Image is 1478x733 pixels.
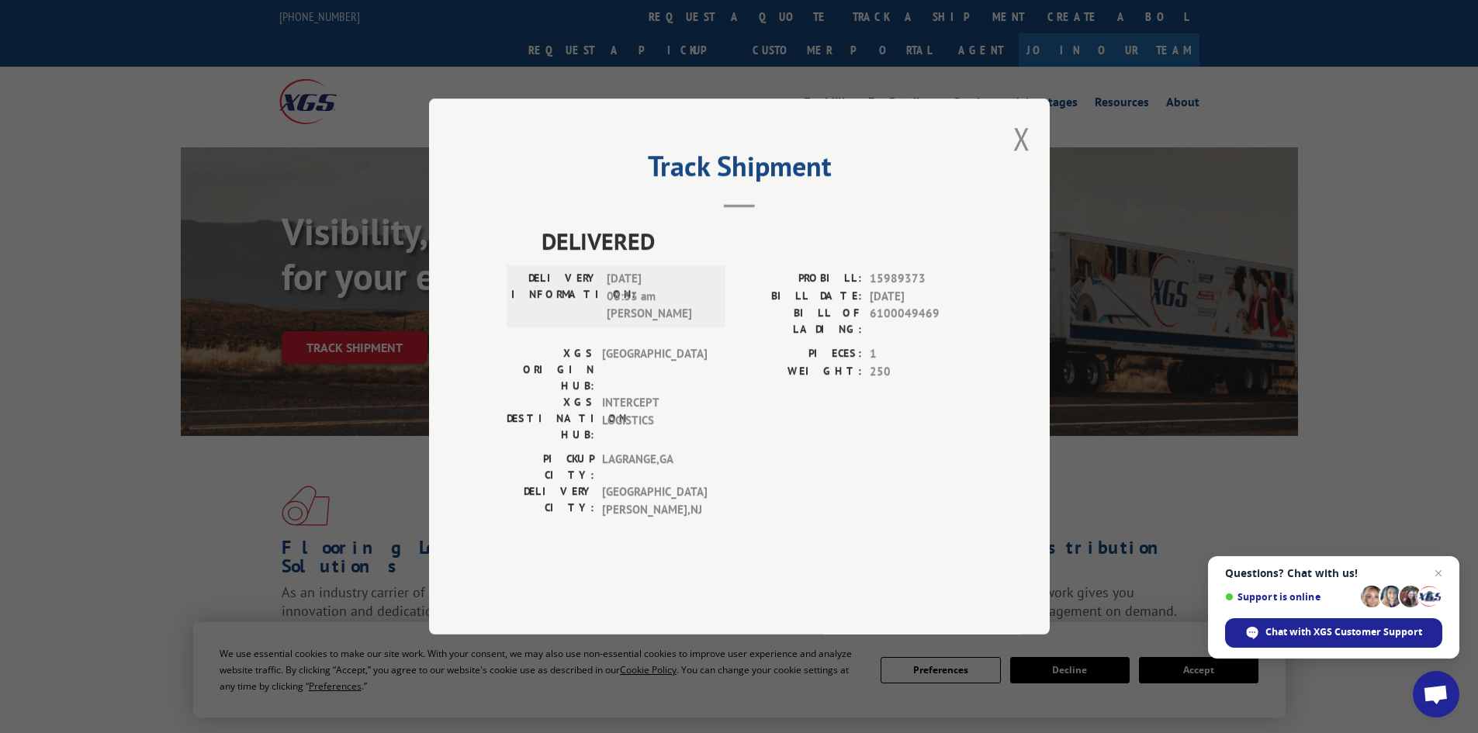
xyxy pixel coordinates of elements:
label: XGS ORIGIN HUB: [507,345,594,394]
label: DELIVERY INFORMATION: [511,270,599,323]
span: 6100049469 [870,305,972,337]
h2: Track Shipment [507,155,972,185]
label: PROBILL: [739,270,862,288]
span: LAGRANGE , GA [602,451,707,483]
label: XGS DESTINATION HUB: [507,394,594,443]
span: 1 [870,345,972,363]
label: WEIGHT: [739,363,862,381]
span: Chat with XGS Customer Support [1265,625,1422,639]
span: Support is online [1225,591,1355,603]
span: Questions? Chat with us! [1225,567,1442,579]
div: Chat with XGS Customer Support [1225,618,1442,648]
span: [DATE] [870,288,972,306]
span: [GEOGRAPHIC_DATA][PERSON_NAME] , NJ [602,483,707,518]
span: [DATE] 08:33 am [PERSON_NAME] [607,270,711,323]
span: 15989373 [870,270,972,288]
label: BILL OF LADING: [739,305,862,337]
label: DELIVERY CITY: [507,483,594,518]
span: INTERCEPT LOGISTICS [602,394,707,443]
span: Close chat [1429,564,1448,583]
label: PICKUP CITY: [507,451,594,483]
span: [GEOGRAPHIC_DATA] [602,345,707,394]
span: DELIVERED [542,223,972,258]
span: 250 [870,363,972,381]
div: Open chat [1413,671,1459,717]
label: BILL DATE: [739,288,862,306]
label: PIECES: [739,345,862,363]
button: Close modal [1013,118,1030,159]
